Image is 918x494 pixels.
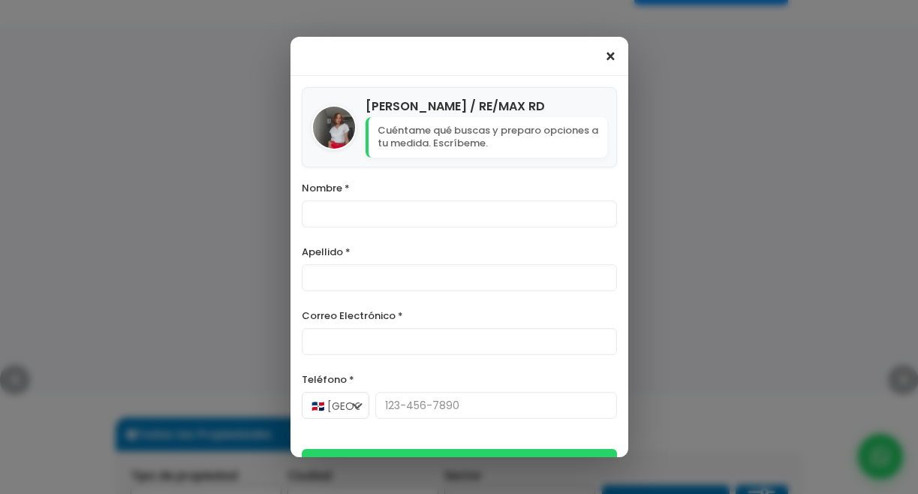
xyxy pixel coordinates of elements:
label: Apellido * [302,242,617,261]
h4: [PERSON_NAME] / RE/MAX RD [366,97,607,116]
img: Lia Ortiz / RE/MAX RD [313,107,355,149]
label: Nombre * [302,179,617,197]
p: Cuéntame qué buscas y preparo opciones a tu medida. Escríbeme. [366,117,607,158]
button: Iniciar Conversación [302,449,617,479]
input: 123-456-7890 [375,392,617,419]
label: Teléfono * [302,370,617,389]
span: × [604,48,617,66]
label: Correo Electrónico * [302,306,617,325]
